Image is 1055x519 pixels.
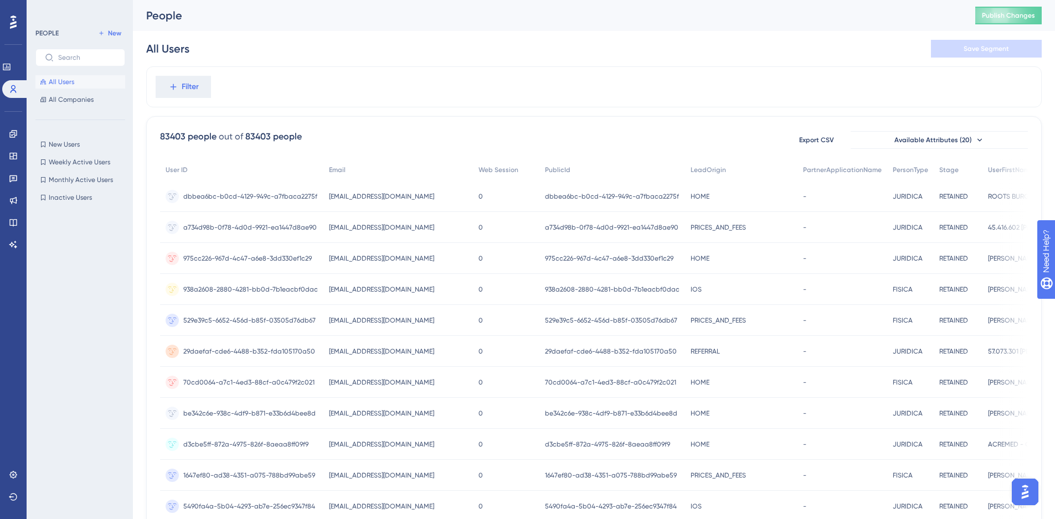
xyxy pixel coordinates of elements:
span: 0 [478,409,483,418]
span: [PERSON_NAME] [988,409,1037,418]
span: JURIDICA [893,409,923,418]
span: PRICES_AND_FEES [691,223,746,232]
span: 5490fa4a-5b04-4293-ab7e-256ec9347f84 [183,502,315,511]
span: RETAINED [939,347,968,356]
span: FISICA [893,471,913,480]
span: JURIDICA [893,254,923,263]
span: 0 [478,378,483,387]
span: HOME [691,192,709,201]
span: 529e39c5-6652-456d-b85f-03505d76db67 [183,316,316,325]
span: PRICES_AND_FEES [691,316,746,325]
button: Inactive Users [35,191,125,204]
span: 975cc226-967d-4c47-a6e8-3dd330ef1c29 [183,254,312,263]
span: [EMAIL_ADDRESS][DOMAIN_NAME] [329,223,434,232]
span: JURIDICA [893,347,923,356]
span: FISICA [893,316,913,325]
button: New Users [35,138,125,151]
button: Filter [156,76,211,98]
span: RETAINED [939,471,968,480]
span: d3cbe5ff-872a-4975-826f-8aeaa8ff09f9 [545,440,670,449]
span: Stage [939,165,959,174]
span: RETAINED [939,409,968,418]
span: 0 [478,347,483,356]
span: - [803,316,806,325]
span: HOME [691,409,709,418]
button: Publish Changes [975,7,1042,24]
span: - [803,285,806,294]
span: PRICES_AND_FEES [691,471,746,480]
span: - [803,254,806,263]
span: ROOTS BURGUERS [988,192,1044,201]
span: Available Attributes (20) [894,136,972,144]
span: All Users [49,77,74,86]
span: d3cbe5ff-872a-4975-826f-8aeaa8ff09f9 [183,440,308,449]
span: [EMAIL_ADDRESS][DOMAIN_NAME] [329,347,434,356]
span: Web Session [478,165,518,174]
span: 70cd0064-a7c1-4ed3-88cf-a0c479f2c021 [183,378,315,387]
span: 0 [478,192,483,201]
span: JURIDICA [893,502,923,511]
span: RETAINED [939,440,968,449]
iframe: UserGuiding AI Assistant Launcher [1008,475,1042,508]
span: IOS [691,285,702,294]
div: 83403 people [160,130,217,143]
span: be342c6e-938c-4df9-b871-e33b6d4bee8d [183,409,316,418]
span: RETAINED [939,285,968,294]
span: Save Segment [964,44,1009,53]
span: RETAINED [939,254,968,263]
span: REFERRAL [691,347,720,356]
span: New Users [49,140,80,149]
div: 83403 people [245,130,302,143]
span: [EMAIL_ADDRESS][DOMAIN_NAME] [329,192,434,201]
span: UserFirstName [988,165,1033,174]
span: [EMAIL_ADDRESS][DOMAIN_NAME] [329,502,434,511]
span: 529e39c5-6652-456d-b85f-03505d76db67 [545,316,677,325]
span: [EMAIL_ADDRESS][DOMAIN_NAME] [329,409,434,418]
span: RETAINED [939,192,968,201]
span: dbbea6bc-b0cd-4129-949c-a7fbaca2275f [545,192,679,201]
span: RETAINED [939,502,968,511]
span: All Companies [49,95,94,104]
span: Need Help? [26,3,69,16]
span: JURIDICA [893,223,923,232]
button: Available Attributes (20) [851,131,1028,149]
span: 938a2608-2880-4281-bb0d-7b1eacbf0dac [545,285,680,294]
input: Search [58,54,116,61]
span: 5490fa4a-5b04-4293-ab7e-256ec9347f84 [545,502,677,511]
span: [EMAIL_ADDRESS][DOMAIN_NAME] [329,378,434,387]
span: PersonType [893,165,928,174]
span: IOS [691,502,702,511]
span: - [803,347,806,356]
span: [EMAIL_ADDRESS][DOMAIN_NAME] [329,254,434,263]
span: [EMAIL_ADDRESS][DOMAIN_NAME] [329,316,434,325]
span: Publish Changes [982,11,1035,20]
span: 0 [478,316,483,325]
span: [EMAIL_ADDRESS][DOMAIN_NAME] [329,285,434,294]
span: RETAINED [939,316,968,325]
span: be342c6e-938c-4df9-b871-e33b6d4bee8d [545,409,677,418]
span: HOME [691,254,709,263]
button: All Users [35,75,125,89]
div: PEOPLE [35,29,59,38]
span: - [803,378,806,387]
span: - [803,409,806,418]
span: - [803,471,806,480]
span: Email [329,165,346,174]
span: [EMAIL_ADDRESS][DOMAIN_NAME] [329,440,434,449]
span: Weekly Active Users [49,158,110,167]
span: 1647ef80-ad38-4351-a075-788bd99abe59 [545,471,677,480]
span: RETAINED [939,223,968,232]
span: a734d98b-0f78-4d0d-9921-ea1447d8ae90 [183,223,317,232]
div: All Users [146,41,189,56]
span: Export CSV [799,136,834,144]
span: 938a2608-2880-4281-bb0d-7b1eacbf0dac [183,285,318,294]
button: New [94,27,125,40]
button: Export CSV [789,131,844,149]
span: [EMAIL_ADDRESS][DOMAIN_NAME] [329,471,434,480]
span: 70cd0064-a7c1-4ed3-88cf-a0c479f2c021 [545,378,676,387]
span: 0 [478,223,483,232]
span: Inactive Users [49,193,92,202]
span: PublicId [545,165,570,174]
